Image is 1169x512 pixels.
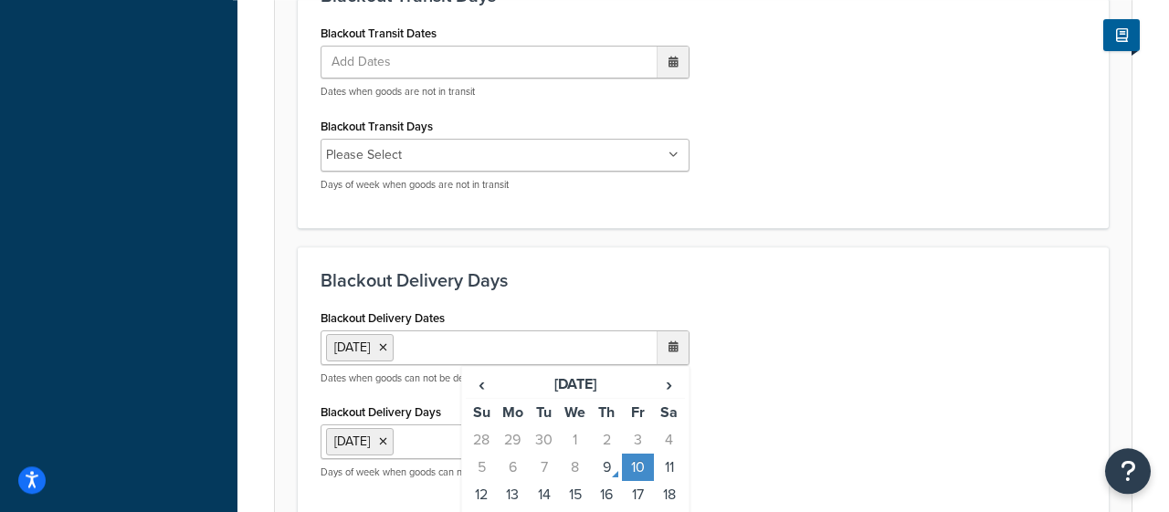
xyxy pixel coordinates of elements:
td: 13 [497,481,528,508]
label: Blackout Transit Dates [321,26,437,40]
td: 11 [654,454,685,481]
td: 30 [529,426,560,454]
td: 9 [591,454,622,481]
p: Dates when goods are not in transit [321,85,690,99]
span: [DATE] [334,432,370,451]
label: Blackout Delivery Dates [321,311,445,325]
td: 16 [591,481,622,508]
span: ‹ [467,371,496,397]
p: Days of week when goods are not in transit [321,178,690,192]
td: 12 [466,481,497,508]
th: Mo [497,399,528,427]
td: 15 [560,481,591,508]
td: 5 [466,454,497,481]
li: Please Select [326,142,402,168]
td: 10 [622,454,653,481]
p: Days of week when goods can not be delivered [321,465,690,479]
th: Fr [622,399,653,427]
button: Open Resource Center [1105,448,1151,494]
th: [DATE] [497,371,653,399]
th: Sa [654,399,685,427]
td: 3 [622,426,653,454]
td: 28 [466,426,497,454]
span: Add Dates [326,47,414,78]
label: Blackout Transit Days [321,120,433,133]
p: Dates when goods can not be delivered [321,371,690,385]
span: › [655,371,684,397]
td: 8 [560,454,591,481]
td: 4 [654,426,685,454]
th: We [560,399,591,427]
td: 14 [529,481,560,508]
td: 18 [654,481,685,508]
th: Tu [529,399,560,427]
td: 29 [497,426,528,454]
h3: Blackout Delivery Days [321,270,1086,290]
th: Su [466,399,497,427]
li: [DATE] [326,334,394,361]
td: 6 [497,454,528,481]
button: Show Help Docs [1103,19,1140,51]
td: 1 [560,426,591,454]
td: 7 [529,454,560,481]
td: 2 [591,426,622,454]
th: Th [591,399,622,427]
label: Blackout Delivery Days [321,405,441,419]
td: 17 [622,481,653,508]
